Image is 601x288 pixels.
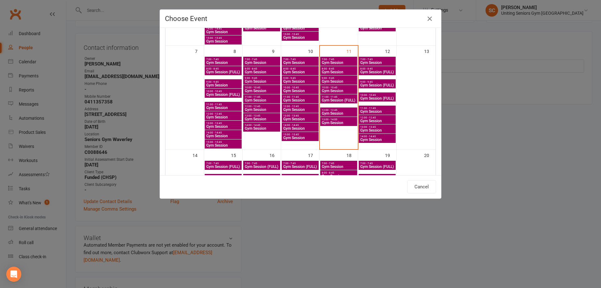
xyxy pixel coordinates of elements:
[283,80,317,83] span: Gym Session
[283,124,317,127] span: 14:00 - 14:45
[407,180,436,193] button: Cancel
[321,165,356,169] span: Gym Session
[385,46,396,56] div: 12
[283,67,317,70] span: 8:00 - 8:45
[206,37,240,39] span: 15:00 - 15:45
[360,81,394,83] span: 9:00 - 9:45
[206,165,240,169] span: Gym Session (FULL)
[360,97,394,100] span: Gym Session (FULL)
[321,98,356,102] span: Gym Session (FULL)
[272,46,281,56] div: 9
[283,175,317,178] span: 8:00 - 8:45
[321,109,356,112] span: 12:00 - 12:45
[6,267,21,282] div: Open Intercom Messenger
[283,105,317,108] span: 12:00 - 12:45
[244,117,279,121] span: Gym Session
[283,36,317,39] span: Gym Session
[283,133,317,136] span: 15:00 - 15:45
[206,83,240,87] span: Gym Session
[206,113,240,115] span: 12:00 - 12:45
[206,106,240,110] span: Gym Session
[206,115,240,119] span: Gym Session
[206,70,240,74] span: Gym Session (FULL)
[321,112,356,115] span: Gym Session
[206,175,240,178] span: 8:00 - 8:45
[244,67,279,70] span: 8:00 - 8:45
[283,89,317,93] span: Gym Session
[244,105,279,108] span: 12:00 - 12:45
[206,61,240,65] span: Gym Session
[321,162,356,165] span: 7:00 - 7:45
[283,114,317,117] span: 13:00 - 13:45
[244,114,279,117] span: 13:00 - 13:45
[206,81,240,83] span: 9:00 - 9:45
[321,96,356,98] span: 11:00 - 11:45
[193,150,204,160] div: 14
[244,70,279,74] span: Gym Session
[206,58,240,61] span: 7:00 - 7:45
[283,165,317,169] span: Gym Session (FULL)
[244,124,279,127] span: 14:00 - 14:45
[206,125,240,128] span: Gym Session
[360,128,394,132] span: Gym Session
[244,162,279,165] span: 7:00 - 7:45
[206,134,240,138] span: Gym Session
[425,14,435,24] button: Close
[270,150,281,160] div: 16
[283,96,317,98] span: 11:00 - 11:45
[360,119,394,123] span: Gym Session
[244,77,279,80] span: 9:00 - 9:45
[283,136,317,140] span: Gym Session
[283,98,317,102] span: Gym Session
[244,26,279,30] span: Gym Session
[206,39,240,43] span: Gym Session
[244,175,279,178] span: 8:00 - 8:45
[283,58,317,61] span: 7:00 - 7:45
[206,122,240,125] span: 13:00 - 13:45
[321,70,356,74] span: Gym Session
[360,61,394,65] span: Gym Session
[206,144,240,147] span: Gym Session
[321,118,356,121] span: 13:00 - 14:00
[321,67,356,70] span: 8:00 - 8:45
[244,96,279,98] span: 11:00 - 11:45
[321,121,356,125] span: Gym Session
[244,98,279,102] span: Gym Session
[165,15,436,23] h4: Choose Event
[206,27,240,30] span: 14:00 - 14:45
[206,131,240,134] span: 14:00 - 14:45
[206,93,240,97] span: Gym Session (FULL)
[283,108,317,112] span: Gym Session
[283,70,317,74] span: Gym Session
[244,127,279,130] span: Gym Session
[244,86,279,89] span: 10:00 - 10:45
[360,26,394,30] span: Gym Session
[308,150,319,160] div: 17
[360,175,394,178] span: 8:00 - 8:45
[321,171,356,174] span: 8:00 - 8:45
[206,67,240,70] span: 8:00 - 8:45
[231,150,242,160] div: 15
[321,86,356,89] span: 10:00 - 10:45
[244,80,279,83] span: Gym Session
[234,46,242,56] div: 8
[283,127,317,130] span: Gym Session
[321,80,356,83] span: Gym Session
[244,58,279,61] span: 7:00 - 7:45
[308,46,319,56] div: 10
[283,77,317,80] span: 9:00 - 9:45
[283,33,317,36] span: 15:00 - 15:45
[206,90,240,93] span: 10:00 - 10:45
[321,174,356,178] span: Gym Session
[360,165,394,169] span: Gym Session (FULL)
[385,150,396,160] div: 19
[195,46,204,56] div: 7
[360,94,394,97] span: 10:00 - 10:45
[360,58,394,61] span: 7:00 - 7:45
[283,26,317,30] span: Gym Session
[283,61,317,65] span: Gym Session
[360,110,394,113] span: Gym Session
[360,70,394,74] span: Gym Session (FULL)
[244,61,279,65] span: Gym Session
[347,46,358,56] div: 11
